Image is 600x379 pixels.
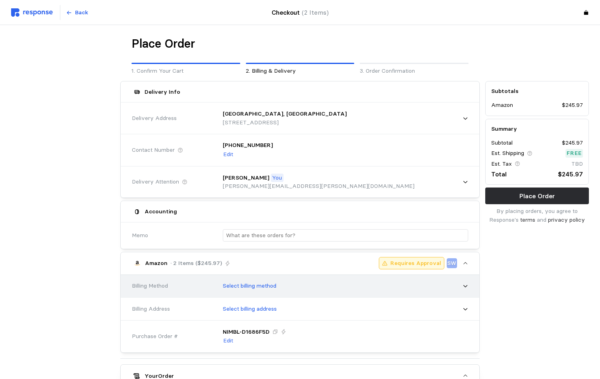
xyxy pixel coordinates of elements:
p: Place Order [519,191,555,201]
span: Purchase Order # [132,332,178,341]
a: terms [520,216,535,223]
p: [PHONE_NUMBER] [223,141,273,150]
p: $245.97 [562,139,583,147]
p: 3. Order Confirmation [360,67,468,75]
button: Amazon· 2 Items ($245.97)Requires ApprovalSW [121,252,479,275]
p: $245.97 [562,101,583,110]
p: Est. Shipping [491,149,524,158]
input: What are these orders for? [226,230,465,241]
p: Select billing address [223,305,277,313]
p: Total [491,169,507,179]
p: SW [447,259,456,268]
p: NIMBL-D1686F5D [223,328,270,336]
h5: Accounting [145,207,177,216]
span: Memo [132,231,148,240]
p: Requires Approval [390,259,441,268]
h5: Delivery Info [145,88,180,96]
p: · 2 Items ($245.97) [170,259,222,268]
span: Delivery Address [132,114,177,123]
p: 2. Billing & Delivery [246,67,354,75]
p: Amazon [491,101,513,110]
p: [PERSON_NAME] [223,174,269,182]
p: Select billing method [223,282,276,290]
h1: Place Order [131,36,195,52]
a: privacy policy [548,216,585,223]
img: svg%3e [11,8,53,17]
p: Subtotal [491,139,513,147]
button: Place Order [485,188,589,204]
p: By placing orders, you agree to Response's and [485,207,589,224]
span: Contact Number [132,146,175,155]
h5: Summary [491,125,583,133]
p: Amazon [145,259,168,268]
div: Amazon· 2 Items ($245.97)Requires ApprovalSW [121,275,479,353]
h5: Subtotals [491,87,583,95]
button: Edit [223,150,233,159]
p: $245.97 [558,169,583,179]
span: Billing Address [132,305,170,313]
span: Billing Method [132,282,168,290]
p: You [272,174,282,182]
span: (2 Items) [302,9,329,16]
button: Back [62,5,93,20]
h4: Checkout [272,8,329,17]
p: Back [75,8,88,17]
p: 1. Confirm Your Cart [131,67,240,75]
p: Free [567,149,582,158]
span: Delivery Attention [132,178,179,186]
p: [PERSON_NAME][EMAIL_ADDRESS][PERSON_NAME][DOMAIN_NAME] [223,182,415,191]
p: [STREET_ADDRESS] [223,118,347,127]
p: TBD [571,160,583,168]
p: [GEOGRAPHIC_DATA], [GEOGRAPHIC_DATA] [223,110,347,118]
p: Est. Tax [491,160,512,168]
button: Edit [223,336,233,346]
